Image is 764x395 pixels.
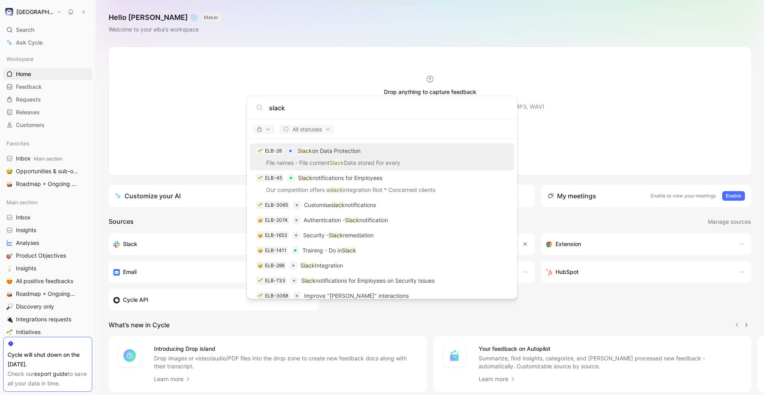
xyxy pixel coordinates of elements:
[250,258,514,273] a: 😅ELB-286SlackIntegration
[258,293,263,298] img: 🌱
[250,288,514,315] a: 🌱ELB-3068Improve "[PERSON_NAME]" interactionsCONTEXT & PROBLEM * The currentSlackreminders sent b...
[265,246,286,254] div: ELB-1411
[250,170,514,197] a: 🌱ELB-45Slacknotifications for EmployeesOur competition offers aslackintegration Riot * Concerned ...
[258,203,263,207] img: 🌱
[279,125,334,134] button: All statuses
[265,277,285,285] div: ELB-733
[250,273,514,288] a: 🌱ELB-733Slacknotifications for Employees on Security Issues
[301,276,435,285] p: notifications for Employees on Security Issues
[258,233,263,238] img: 😅
[300,261,343,270] p: Integration
[269,103,508,113] input: Type a command or search anything
[329,159,344,166] mark: Slack
[304,215,388,225] p: Authentication - notification
[329,232,343,239] mark: Slack
[300,262,315,269] mark: Slack
[250,243,514,258] a: 😅ELB-1411Training - Do inSlack
[258,218,263,223] img: 😅
[302,246,356,255] p: Training - Do in
[298,146,361,156] p: on Data Protection
[301,277,316,284] mark: Slack
[345,217,359,223] mark: Slack
[265,262,285,270] div: ELB-286
[304,292,409,299] span: Improve "[PERSON_NAME]" interactions
[258,263,263,268] img: 😅
[250,213,514,228] a: 😅ELB-2074Authentication -Slacknotification
[265,147,282,155] div: ELB-28
[298,173,382,183] p: notifications for Employees
[258,149,263,153] img: 🌱
[252,158,512,170] p: File names - File content Data stored For every
[250,143,514,170] a: 🌱ELB-28Slackon Data ProtectionFile names - File contentSlackData stored For every
[250,197,514,213] a: 🌱ELB-3065Customiseslacknotifications
[265,216,288,224] div: ELB-2074
[329,186,343,193] mark: slack
[265,292,288,300] div: ELB-3068
[342,247,356,254] mark: Slack
[250,228,514,243] a: 😅ELB-1653Security -Slackremediation
[331,201,345,208] mark: slack
[283,125,331,134] span: All statuses
[304,200,376,210] p: Customise notifications
[265,201,288,209] div: ELB-3065
[252,185,512,197] p: Our competition offers a integration Riot * Concerned clients
[265,174,282,182] div: ELB-45
[298,147,312,154] mark: Slack
[258,278,263,283] img: 🌱
[298,174,312,181] mark: Slack
[258,176,263,180] img: 🌱
[303,231,374,240] p: Security - remediation
[258,248,263,253] img: 😅
[265,231,287,239] div: ELB-1653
